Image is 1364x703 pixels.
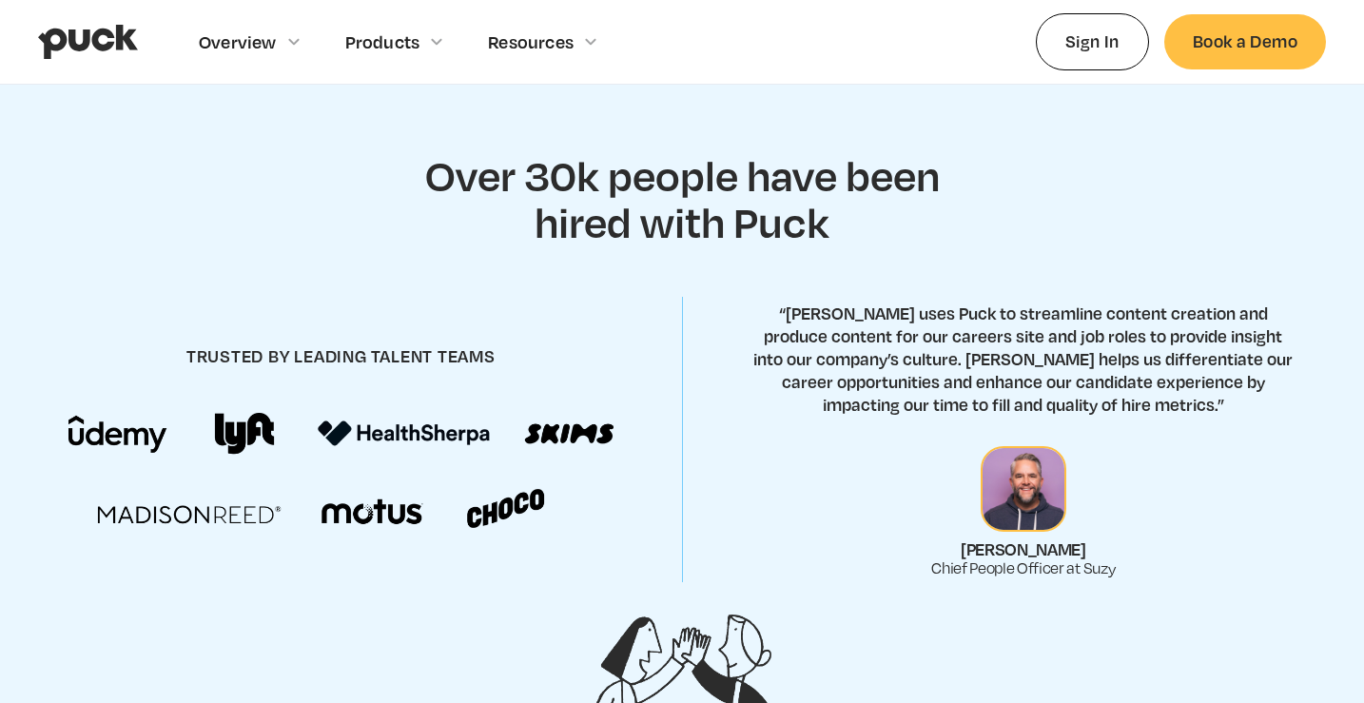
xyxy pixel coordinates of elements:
[931,559,1115,577] div: Chief People Officer at Suzy
[186,345,496,367] h4: trusted by leading talent teams
[961,539,1086,559] div: [PERSON_NAME]
[401,151,963,245] h2: Over 30k people have been hired with Puck
[1164,14,1326,68] a: Book a Demo
[488,31,574,52] div: Resources
[750,302,1296,416] p: “[PERSON_NAME] uses Puck to streamline content creation and produce content for our careers site ...
[345,31,420,52] div: Products
[1036,13,1149,69] a: Sign In
[199,31,277,52] div: Overview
